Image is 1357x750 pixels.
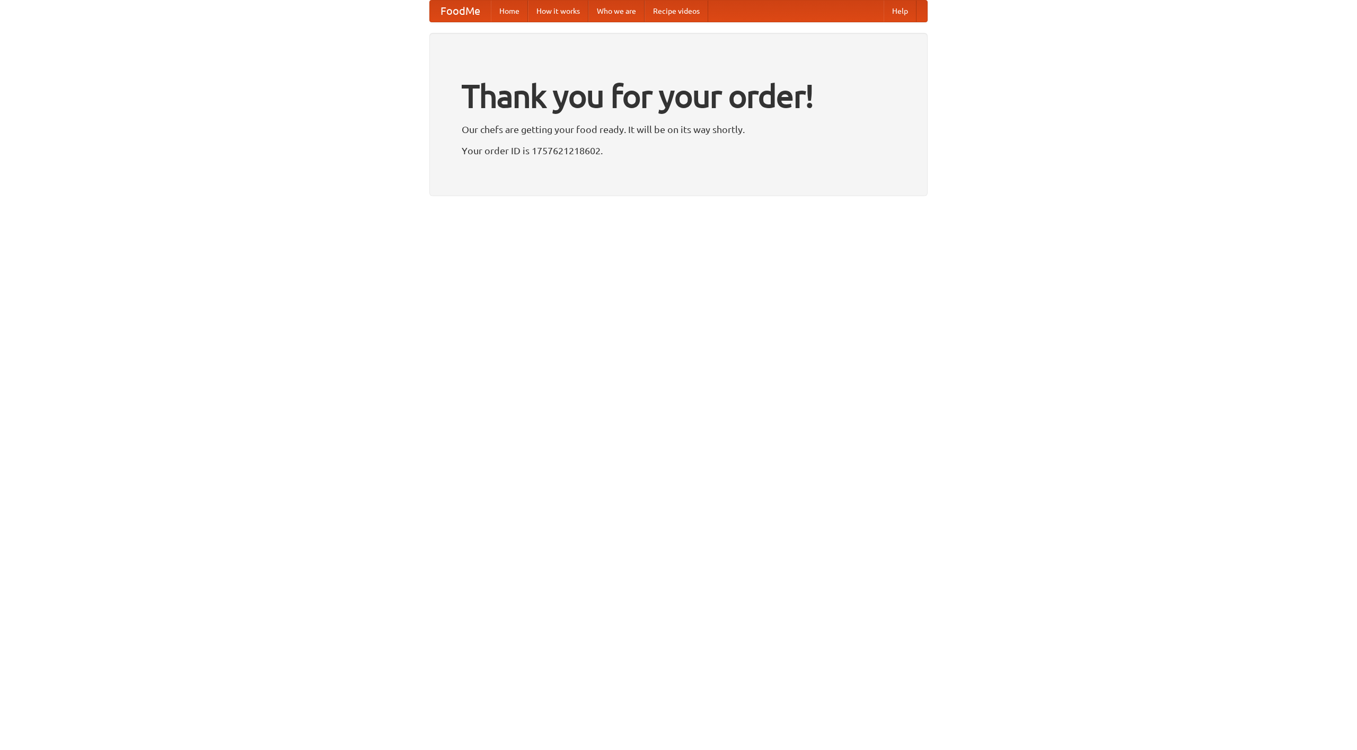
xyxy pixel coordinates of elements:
a: Home [491,1,528,22]
p: Your order ID is 1757621218602. [462,143,895,158]
a: How it works [528,1,588,22]
h1: Thank you for your order! [462,70,895,121]
a: FoodMe [430,1,491,22]
a: Recipe videos [645,1,708,22]
a: Who we are [588,1,645,22]
a: Help [884,1,917,22]
p: Our chefs are getting your food ready. It will be on its way shortly. [462,121,895,137]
